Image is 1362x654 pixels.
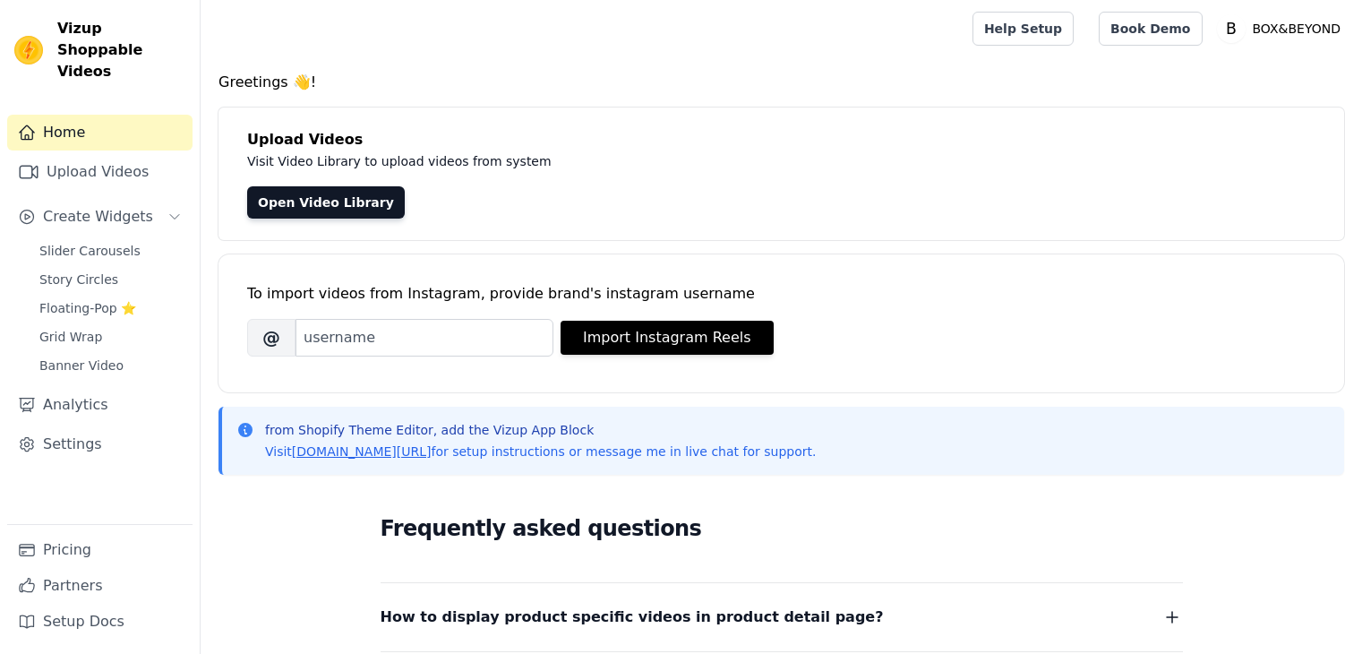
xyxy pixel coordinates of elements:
[57,18,185,82] span: Vizup Shoppable Videos
[381,605,884,630] span: How to display product specific videos in product detail page?
[1099,12,1202,46] a: Book Demo
[265,421,816,439] p: from Shopify Theme Editor, add the Vizup App Block
[1246,13,1349,45] p: BOX&BEYOND
[39,271,118,288] span: Story Circles
[292,444,432,459] a: [DOMAIN_NAME][URL]
[39,299,136,317] span: Floating-Pop ⭐
[29,353,193,378] a: Banner Video
[7,426,193,462] a: Settings
[1217,13,1349,45] button: B BOX&BEYOND
[218,72,1344,93] h4: Greetings 👋!
[265,443,816,460] p: Visit for setup instructions or message me in live chat for support.
[247,319,296,357] span: @
[561,321,774,355] button: Import Instagram Reels
[7,199,193,235] button: Create Widgets
[7,387,193,423] a: Analytics
[381,605,1183,630] button: How to display product specific videos in product detail page?
[7,154,193,190] a: Upload Videos
[7,115,193,151] a: Home
[29,324,193,349] a: Grid Wrap
[7,604,193,640] a: Setup Docs
[29,238,193,263] a: Slider Carousels
[39,328,102,346] span: Grid Wrap
[39,357,124,374] span: Banner Video
[296,319,553,357] input: username
[247,151,1049,172] p: Visit Video Library to upload videos from system
[39,242,141,260] span: Slider Carousels
[1226,20,1237,38] text: B
[381,511,1183,546] h2: Frequently asked questions
[972,12,1074,46] a: Help Setup
[247,283,1315,305] div: To import videos from Instagram, provide brand's instagram username
[29,267,193,292] a: Story Circles
[247,129,1315,151] h4: Upload Videos
[43,206,153,228] span: Create Widgets
[247,186,405,219] a: Open Video Library
[14,36,43,65] img: Vizup
[7,532,193,568] a: Pricing
[29,296,193,321] a: Floating-Pop ⭐
[7,568,193,604] a: Partners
